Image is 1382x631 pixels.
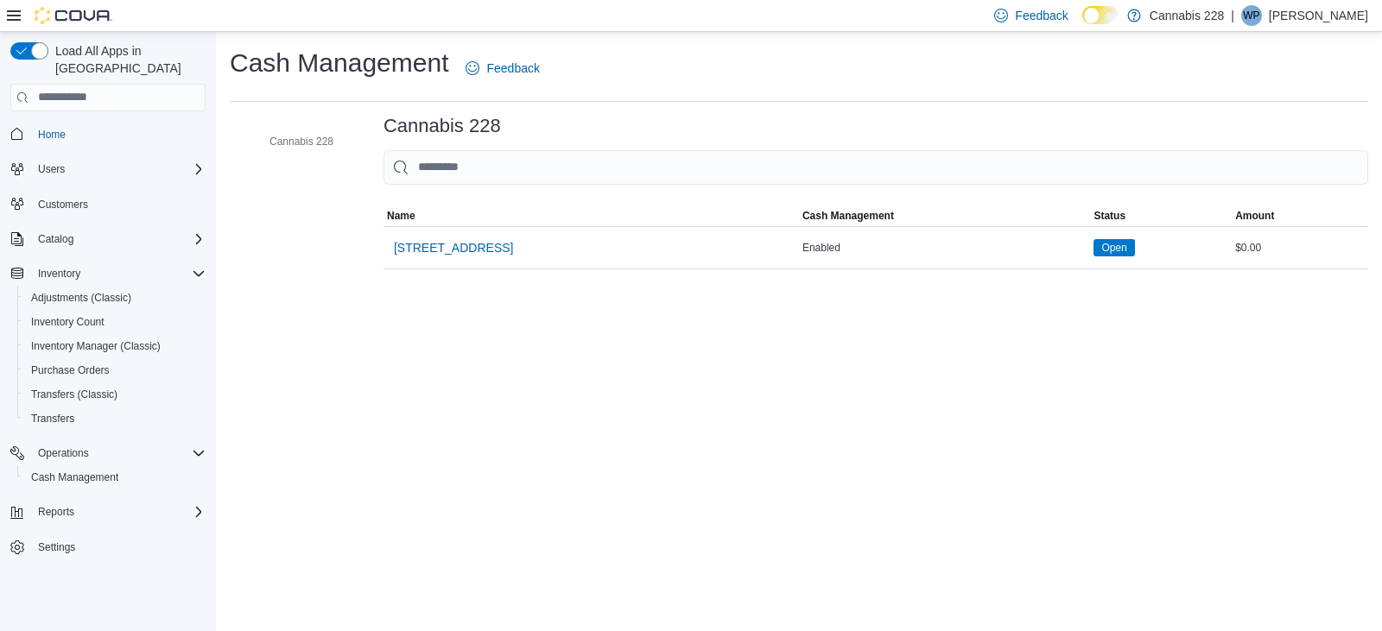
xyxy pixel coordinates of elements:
button: Operations [31,443,96,464]
span: Cash Management [802,209,894,223]
button: [STREET_ADDRESS] [387,230,520,265]
span: Transfers [24,408,206,429]
div: Enabled [799,237,1091,258]
button: Name [384,205,799,226]
input: This is a search bar. As you type, the results lower in the page will automatically filter. [384,150,1368,185]
span: [STREET_ADDRESS] [394,239,513,256]
button: Catalog [31,229,80,249]
button: Customers [3,192,212,217]
span: Customers [38,198,88,211]
span: Home [38,128,66,142]
input: Dark Mode [1082,6,1119,24]
span: Cash Management [31,470,118,484]
span: Catalog [38,232,73,246]
img: Cova [35,7,112,24]
span: WP [1243,5,1259,26]
h1: Cash Management [230,46,448,80]
span: Operations [31,443,206,464]
button: Catalog [3,227,212,251]
a: Home [31,124,73,145]
span: Settings [31,536,206,558]
span: Cannabis 228 [269,135,333,148]
span: Inventory Count [24,312,206,332]
button: Status [1090,205,1232,226]
span: Transfers [31,412,74,426]
span: Reports [31,502,206,522]
button: Inventory [3,262,212,286]
span: Cash Management [24,467,206,488]
span: Inventory [31,263,206,284]
a: Adjustments (Classic) [24,287,138,308]
button: Home [3,122,212,147]
button: Inventory [31,263,87,284]
span: Amount [1235,209,1274,223]
span: Inventory Manager (Classic) [31,339,161,353]
span: Adjustments (Classic) [31,291,131,305]
a: Cash Management [24,467,125,488]
span: Reports [38,505,74,519]
p: Cannabis 228 [1150,5,1224,26]
nav: Complex example [10,115,206,605]
span: Dark Mode [1082,24,1083,25]
div: $0.00 [1232,237,1368,258]
span: Transfers (Classic) [24,384,206,405]
span: Name [387,209,415,223]
span: Inventory Count [31,315,105,329]
button: Inventory Manager (Classic) [17,334,212,358]
button: Operations [3,441,212,465]
a: Settings [31,537,82,558]
button: Inventory Count [17,310,212,334]
span: Home [31,123,206,145]
span: Operations [38,446,89,460]
span: Feedback [486,60,539,77]
p: [PERSON_NAME] [1269,5,1368,26]
button: Reports [31,502,81,522]
h3: Cannabis 228 [384,116,501,136]
span: Users [38,162,65,176]
span: Status [1094,209,1125,223]
span: Adjustments (Classic) [24,287,206,308]
button: Transfers (Classic) [17,382,212,407]
a: Customers [31,194,95,215]
span: Settings [38,540,75,554]
span: Users [31,159,206,180]
span: Customers [31,193,206,215]
button: Reports [3,500,212,524]
span: Feedback [1015,7,1068,24]
button: Users [31,159,72,180]
button: Users [3,157,212,181]
button: Cannabis 228 [245,131,340,152]
span: Inventory [38,267,80,281]
button: Transfers [17,407,212,431]
span: Purchase Orders [24,360,206,381]
a: Purchase Orders [24,360,117,381]
button: Amount [1232,205,1368,226]
span: Open [1094,239,1134,256]
button: Settings [3,534,212,559]
span: Load All Apps in [GEOGRAPHIC_DATA] [48,42,206,77]
a: Inventory Manager (Classic) [24,336,168,357]
a: Transfers (Classic) [24,384,124,405]
span: Purchase Orders [31,363,110,377]
button: Purchase Orders [17,358,212,382]
span: Inventory Manager (Classic) [24,336,206,357]
a: Feedback [459,51,546,85]
button: Cash Management [799,205,1091,226]
span: Open [1101,240,1126,256]
div: Wayne Price [1241,5,1262,26]
button: Cash Management [17,465,212,489]
span: Transfers (Classic) [31,388,117,401]
button: Adjustments (Classic) [17,286,212,310]
p: | [1231,5,1234,26]
a: Transfers [24,408,81,429]
a: Inventory Count [24,312,111,332]
span: Catalog [31,229,206,249]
